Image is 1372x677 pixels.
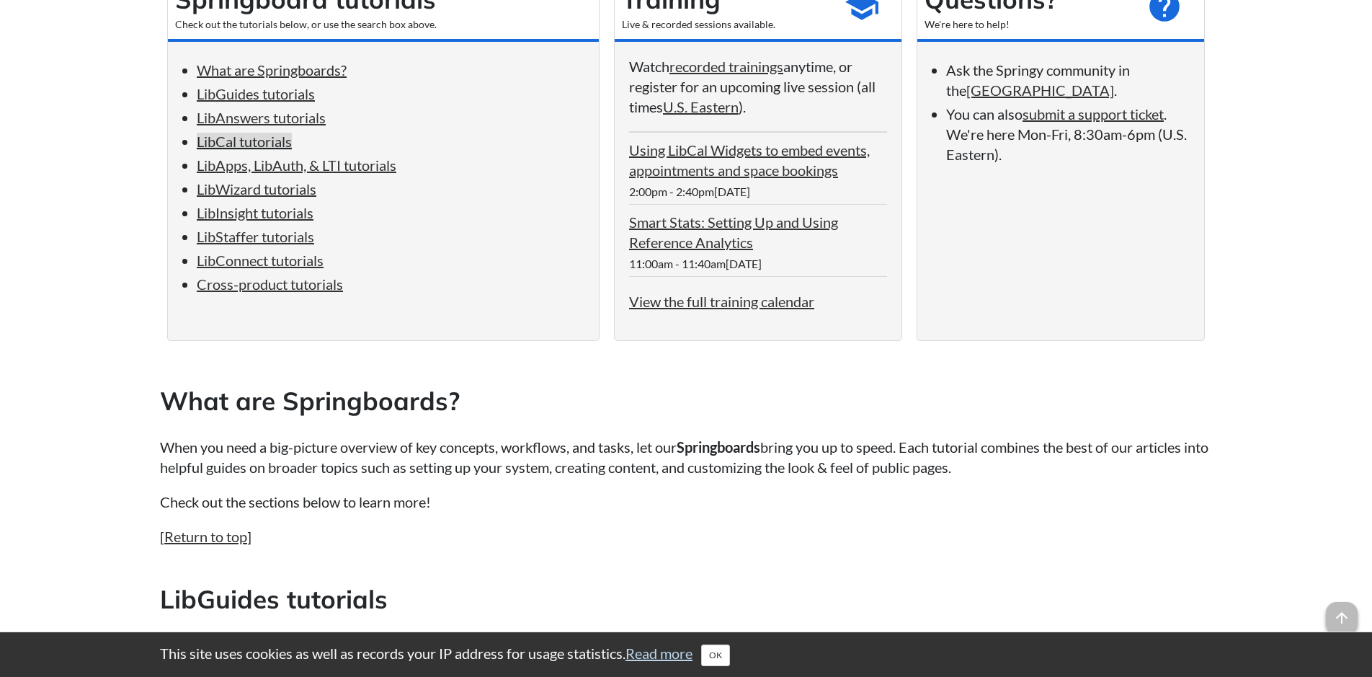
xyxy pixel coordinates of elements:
[925,17,1132,32] div: We're here to help!
[160,384,1212,419] h2: What are Springboards?
[1326,603,1358,621] a: arrow_upward
[701,645,730,666] button: Close
[629,141,870,179] a: Using LibCal Widgets to embed events, appointments and space bookings
[629,213,838,251] a: Smart Stats: Setting Up and Using Reference Analytics
[197,61,347,79] a: What are Springboards?
[629,293,814,310] a: View the full training calendar
[197,109,326,126] a: LibAnswers tutorials
[197,228,314,245] a: LibStaffer tutorials
[629,185,750,198] span: 2:00pm - 2:40pm[DATE]
[629,257,762,270] span: 11:00am - 11:40am[DATE]
[1023,105,1164,123] a: submit a support ticket
[197,180,316,198] a: LibWizard tutorials
[669,58,783,75] a: recorded trainings
[160,582,1212,617] h2: LibGuides tutorials
[622,17,829,32] div: Live & recorded sessions available.
[197,204,313,221] a: LibInsight tutorials
[663,98,739,115] a: U.S. Eastern
[197,275,343,293] a: Cross-product tutorials
[966,81,1114,99] a: [GEOGRAPHIC_DATA]
[946,60,1190,100] li: Ask the Springy community in the .
[160,526,1212,547] p: [ ]
[1326,602,1358,634] span: arrow_upward
[625,645,692,662] a: Read more
[946,104,1190,164] li: You can also . We're here Mon-Fri, 8:30am-6pm (U.S. Eastern).
[197,156,396,174] a: LibApps, LibAuth, & LTI tutorials
[629,56,887,117] p: Watch anytime, or register for an upcoming live session (all times ).
[677,438,760,456] strong: Springboards
[197,252,324,269] a: LibConnect tutorials
[146,643,1226,666] div: This site uses cookies as well as records your IP address for usage statistics.
[160,492,1212,512] p: Check out the sections below to learn more!
[197,133,292,150] a: LibCal tutorials
[160,437,1212,477] p: When you need a big-picture overview of key concepts, workflows, and tasks, let our bring you up ...
[164,528,247,545] a: Return to top
[175,17,592,32] div: Check out the tutorials below, or use the search box above.
[197,85,315,102] a: LibGuides tutorials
